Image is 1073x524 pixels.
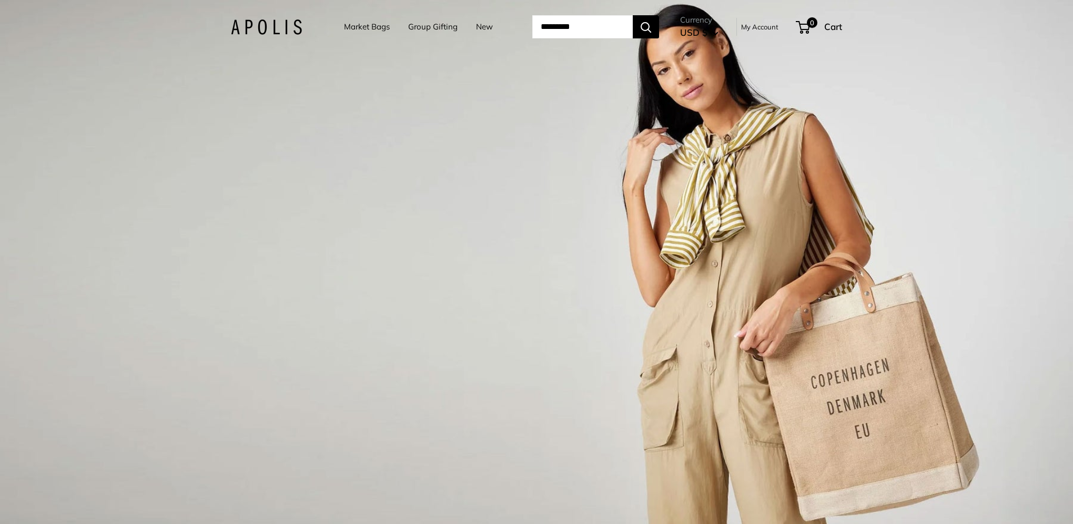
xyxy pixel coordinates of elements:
[824,21,842,32] span: Cart
[741,21,778,33] a: My Account
[476,19,493,34] a: New
[797,18,842,35] a: 0 Cart
[408,19,458,34] a: Group Gifting
[231,19,302,35] img: Apolis
[680,24,718,41] button: USD $
[344,19,390,34] a: Market Bags
[680,13,718,27] span: Currency
[633,15,659,38] button: Search
[532,15,633,38] input: Search...
[807,17,817,28] span: 0
[680,27,707,38] span: USD $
